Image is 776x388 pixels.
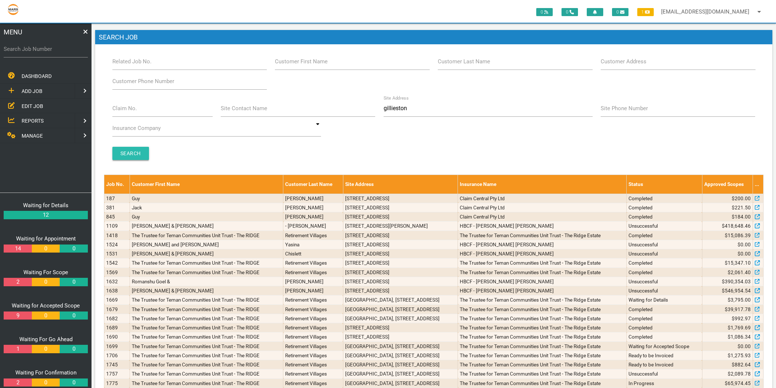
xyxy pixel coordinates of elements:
span: $1,769.69 [728,324,751,331]
span: ADD JOB [22,88,42,94]
td: 1418 [104,231,130,240]
a: 0 [32,311,60,320]
span: $546,954.54 [722,287,751,294]
a: 0 [60,345,87,353]
th: Customer First Name [130,175,283,194]
td: Ready to be Invoiced [627,351,702,360]
td: Retirement Villages [283,351,343,360]
td: 1569 [104,268,130,277]
span: $390,354.03 [722,278,751,285]
td: Unsuccessful [627,369,702,378]
td: 381 [104,203,130,212]
td: [GEOGRAPHIC_DATA], [STREET_ADDRESS] [343,369,458,378]
td: HBCF - [PERSON_NAME] [PERSON_NAME] [458,249,627,258]
a: 9 [4,311,31,320]
label: Site Contact Name [221,104,267,113]
td: 1524 [104,240,130,249]
td: Guy [130,212,283,221]
td: 187 [104,194,130,203]
td: The Trustee for Teman Communities Unit Trust - The Ridge Estate [458,258,627,268]
a: 0 [32,378,60,387]
td: The Trustee for Teman Communities Unit Trust - The Ridge Estate [458,295,627,305]
td: The Trustee for Teman Communities Unit Trust - The RIDGE [130,258,283,268]
td: Claim Central Pty Ltd [458,194,627,203]
td: - [PERSON_NAME] [283,221,343,231]
td: 1679 [104,305,130,314]
td: Unsuccessful [627,249,702,258]
a: 14 [4,245,31,253]
label: Customer Phone Number [112,77,174,86]
span: $0.00 [738,250,751,257]
td: [STREET_ADDRESS] [343,240,458,249]
span: $15,086.39 [725,232,751,239]
td: The Trustee for Teman Communities Unit Trust - The Ridge Estate [458,360,627,369]
a: Waiting For Go Ahead [19,336,72,343]
td: The Trustee for Teman Communities Unit Trust - The RIDGE [130,342,283,351]
td: Waiting for Details [627,295,702,305]
td: 1745 [104,360,130,369]
td: Waiting for Accepted Scope [627,342,702,351]
td: Completed [627,203,702,212]
a: 0 [32,278,60,286]
th: Site Address [343,175,458,194]
td: [STREET_ADDRESS][PERSON_NAME] [343,221,458,231]
input: Search [112,147,149,160]
td: HBCF - [PERSON_NAME] [PERSON_NAME] [458,277,627,286]
td: 1689 [104,323,130,332]
td: [STREET_ADDRESS] [343,332,458,342]
td: The Trustee for Teman Communities Unit Trust - The RIDGE [130,268,283,277]
th: Customer Last Name [283,175,343,194]
a: Waiting For Scope [23,269,68,276]
h1: Search Job [95,30,772,45]
td: Retirement Villages [283,360,343,369]
span: DASHBOARD [22,73,52,79]
td: [GEOGRAPHIC_DATA], [STREET_ADDRESS] [343,378,458,388]
label: Customer Last Name [438,57,490,66]
td: [PERSON_NAME] & [PERSON_NAME] [130,286,283,295]
td: 1757 [104,369,130,378]
span: 0 [562,8,578,16]
td: 1699 [104,342,130,351]
td: Guy [130,194,283,203]
td: Claim Central Pty Ltd [458,212,627,221]
td: Yasina [283,240,343,249]
td: [PERSON_NAME] [283,203,343,212]
td: 1531 [104,249,130,258]
td: Retirement Villages [283,314,343,323]
td: 1682 [104,314,130,323]
a: 1 [4,345,31,353]
td: 1669 [104,295,130,305]
td: [PERSON_NAME] [283,277,343,286]
td: The Trustee for Teman Communities Unit Trust - The RIDGE [130,314,283,323]
td: The Trustee for Teman Communities Unit Trust - The Ridge Estate [458,369,627,378]
th: Status [627,175,702,194]
td: [STREET_ADDRESS] [343,277,458,286]
td: Retirement Villages [283,332,343,342]
a: 0 [60,278,87,286]
td: The Trustee for Teman Communities Unit Trust - The RIDGE [130,295,283,305]
a: 12 [4,211,88,219]
td: The Trustee for Teman Communities Unit Trust - The Ridge Estate [458,351,627,360]
td: [PERSON_NAME] & [PERSON_NAME] [130,221,283,231]
span: $2,089.78 [728,370,751,377]
label: Customer Address [601,57,646,66]
td: The Trustee for Teman Communities Unit Trust - The RIDGE [130,332,283,342]
td: The Trustee for Teman Communities Unit Trust - The RIDGE [130,360,283,369]
td: Retirement Villages [283,369,343,378]
td: Completed [627,194,702,203]
td: The Trustee for Teman Communities Unit Trust - The Ridge Estate [458,323,627,332]
span: MENU [4,27,22,37]
td: [GEOGRAPHIC_DATA], [STREET_ADDRESS] [343,295,458,305]
td: [PERSON_NAME] & [PERSON_NAME] [130,249,283,258]
a: 2 [4,378,31,387]
span: $184.00 [732,213,751,220]
span: $65,974.45 [725,380,751,387]
a: Waiting for Details [23,202,68,209]
td: 1775 [104,378,130,388]
img: s3file [7,4,19,15]
td: Completed [627,314,702,323]
td: [STREET_ADDRESS] [343,323,458,332]
span: $0.00 [738,241,751,248]
td: Ready to be Invoiced [627,360,702,369]
td: The Trustee for Teman Communities Unit Trust - The RIDGE [130,323,283,332]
